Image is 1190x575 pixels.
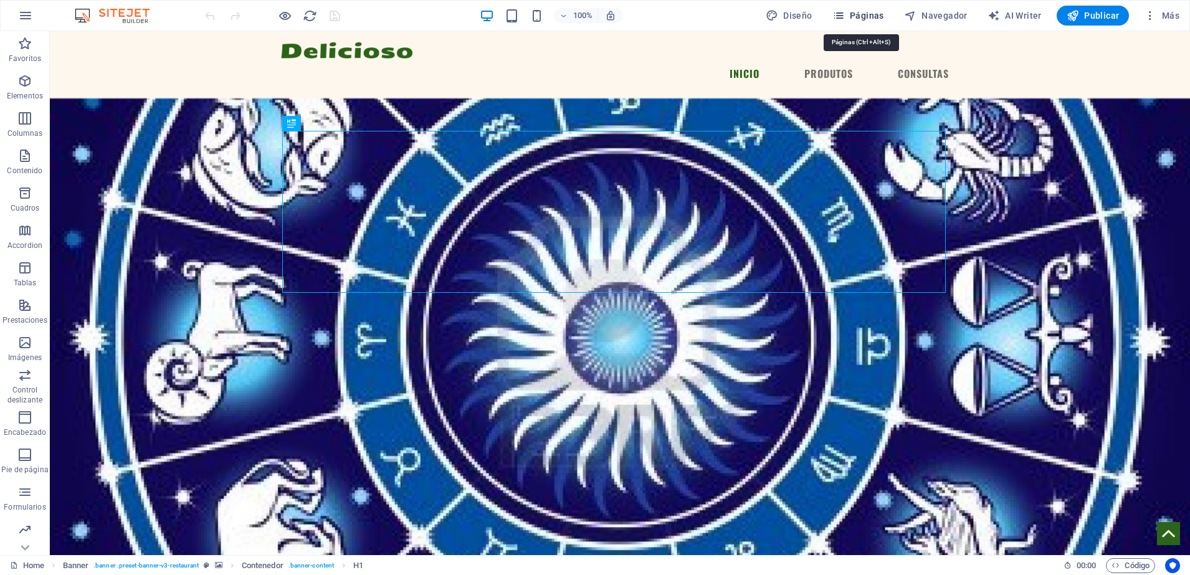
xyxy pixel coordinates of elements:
[761,6,817,26] div: Diseño (Ctrl+Alt+Y)
[605,10,616,21] i: Al redimensionar, ajustar el nivel de zoom automáticamente para ajustarse al dispositivo elegido.
[10,558,44,573] a: Haz clic para cancelar la selección y doble clic para abrir páginas
[353,558,363,573] span: Haz clic para seleccionar y doble clic para editar
[215,562,222,569] i: Este elemento contiene un fondo
[983,6,1047,26] button: AI Writer
[1106,558,1155,573] button: Código
[9,54,41,64] p: Favoritos
[1165,558,1180,573] button: Usercentrics
[1085,561,1087,570] span: :
[2,315,47,325] p: Prestaciones
[93,558,199,573] span: . banner .preset-banner-v3-restaurant
[302,8,317,23] button: reload
[11,203,40,213] p: Cuadros
[63,558,89,573] span: Haz clic para seleccionar y doble clic para editar
[4,427,46,437] p: Encabezado
[554,8,598,23] button: 100%
[4,502,45,512] p: Formularios
[1064,558,1097,573] h6: Tiempo de la sesión
[242,558,283,573] span: Haz clic para seleccionar y doble clic para editar
[204,562,209,569] i: Este elemento es un preajuste personalizable
[7,128,43,138] p: Columnas
[14,278,37,288] p: Tablas
[8,353,42,363] p: Imágenes
[1057,6,1130,26] button: Publicar
[827,6,889,26] button: Páginas
[573,8,593,23] h6: 100%
[63,558,364,573] nav: breadcrumb
[1,465,48,475] p: Pie de página
[277,8,292,23] button: Haz clic para salir del modo de previsualización y seguir editando
[766,9,812,22] span: Diseño
[7,166,42,176] p: Contenido
[1077,558,1096,573] span: 00 00
[761,6,817,26] button: Diseño
[1111,558,1150,573] span: Código
[72,8,165,23] img: Editor Logo
[7,539,42,549] p: Marketing
[303,9,317,23] i: Volver a cargar página
[904,9,968,22] span: Navegador
[832,9,884,22] span: Páginas
[1139,6,1184,26] button: Más
[1067,9,1120,22] span: Publicar
[988,9,1042,22] span: AI Writer
[1144,9,1179,22] span: Más
[7,91,43,101] p: Elementos
[7,240,42,250] p: Accordion
[899,6,973,26] button: Navegador
[288,558,334,573] span: . banner-content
